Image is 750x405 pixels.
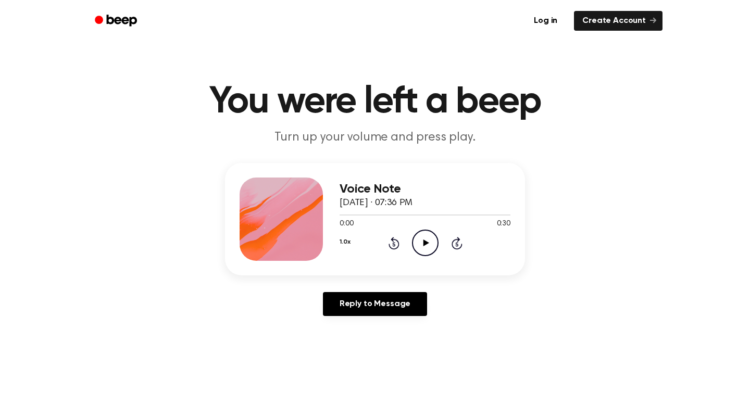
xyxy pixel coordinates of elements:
[323,292,427,316] a: Reply to Message
[340,233,350,251] button: 1.0x
[87,11,146,31] a: Beep
[108,83,642,121] h1: You were left a beep
[574,11,662,31] a: Create Account
[340,198,413,208] span: [DATE] · 07:36 PM
[175,129,575,146] p: Turn up your volume and press play.
[523,9,568,33] a: Log in
[340,219,353,230] span: 0:00
[497,219,510,230] span: 0:30
[340,182,510,196] h3: Voice Note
